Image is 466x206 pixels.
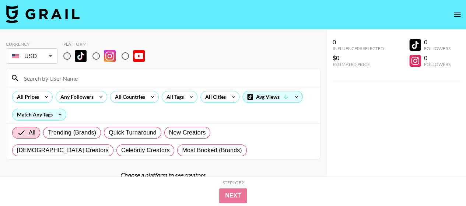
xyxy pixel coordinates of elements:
div: Platform [63,41,151,47]
input: Search by User Name [20,72,316,84]
img: Grail Talent [6,5,80,23]
div: Influencers Selected [333,46,384,51]
span: Celebrity Creators [121,146,170,155]
span: Quick Turnaround [109,128,157,137]
iframe: Drift Widget Chat Controller [429,169,457,197]
span: Trending (Brands) [48,128,96,137]
div: Currency [6,41,57,47]
div: USD [7,50,56,63]
div: Estimated Price [333,62,384,67]
div: Step 1 of 2 [223,180,244,185]
span: [DEMOGRAPHIC_DATA] Creators [17,146,109,155]
div: Avg Views [243,91,302,102]
div: All Countries [111,91,147,102]
div: 0 [333,38,384,46]
img: YouTube [133,50,145,62]
span: New Creators [169,128,206,137]
img: Instagram [104,50,116,62]
div: 0 [424,54,451,62]
div: Followers [424,62,451,67]
span: All [29,128,35,137]
div: All Prices [13,91,41,102]
div: All Cities [201,91,227,102]
div: Match Any Tags [13,109,66,120]
img: TikTok [75,50,87,62]
button: Next [219,188,247,203]
div: Followers [424,46,451,51]
div: $0 [333,54,384,62]
span: Most Booked (Brands) [182,146,242,155]
div: Any Followers [56,91,95,102]
div: 0 [424,38,451,46]
button: open drawer [450,7,465,22]
div: All Tags [162,91,185,102]
div: Choose a platform to see creators. [6,171,320,179]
